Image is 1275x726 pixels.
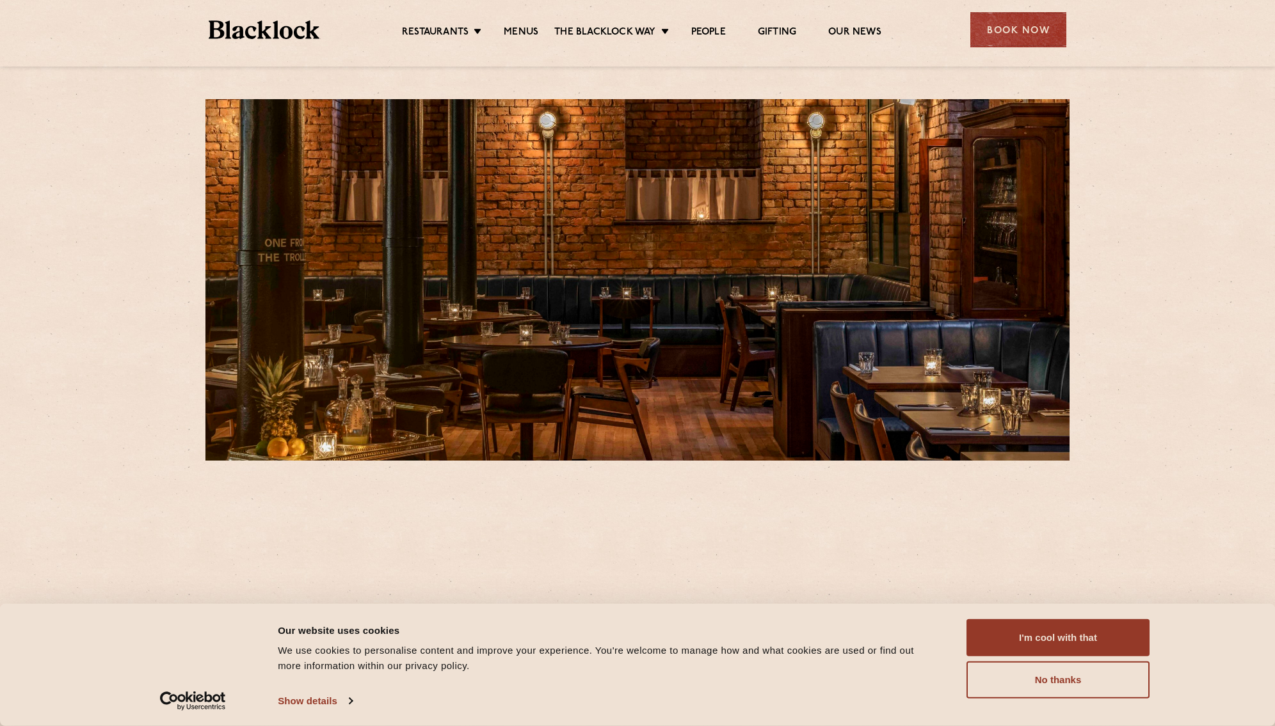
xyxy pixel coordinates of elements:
[402,26,469,40] a: Restaurants
[209,20,319,39] img: BL_Textured_Logo-footer-cropped.svg
[278,622,938,638] div: Our website uses cookies
[970,12,1066,47] div: Book Now
[278,691,352,711] a: Show details
[758,26,796,40] a: Gifting
[966,661,1150,698] button: No thanks
[504,26,538,40] a: Menus
[966,619,1150,656] button: I'm cool with that
[278,643,938,674] div: We use cookies to personalise content and improve your experience. You're welcome to manage how a...
[137,691,249,711] a: Usercentrics Cookiebot - opens in a new window
[691,26,726,40] a: People
[554,26,655,40] a: The Blacklock Way
[828,26,881,40] a: Our News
